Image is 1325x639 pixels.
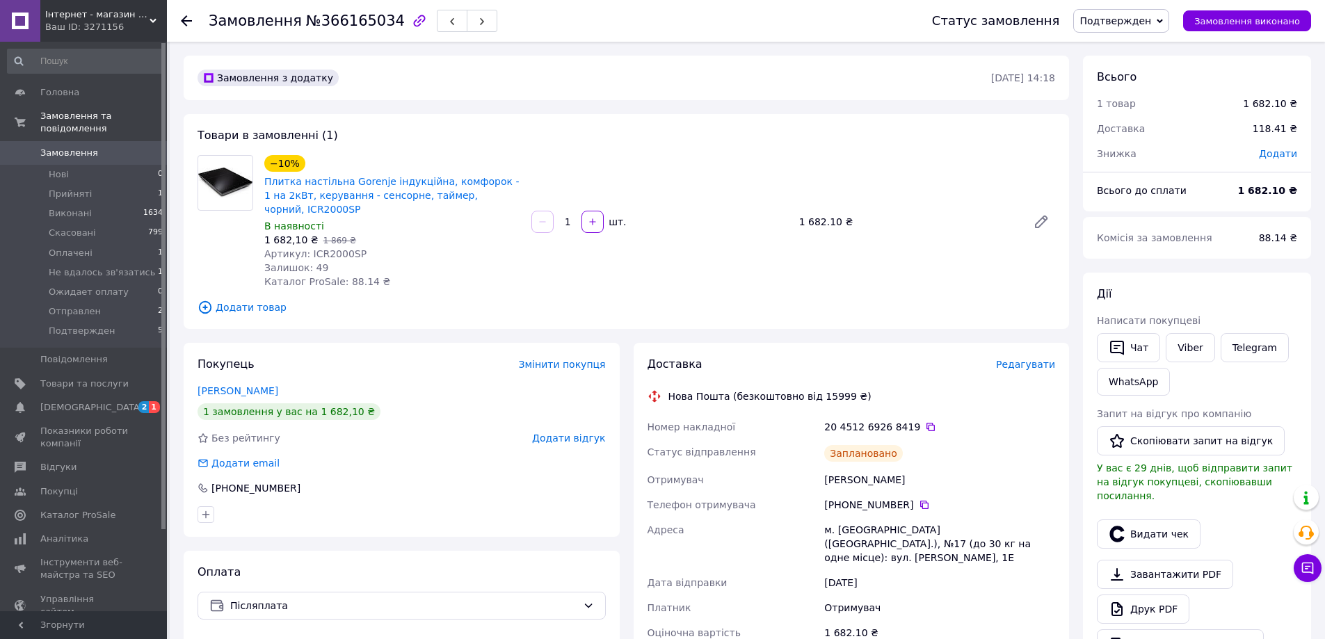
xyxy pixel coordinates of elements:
div: 1 замовлення у вас на 1 682,10 ₴ [198,403,380,420]
span: Повідомлення [40,353,108,366]
span: Телефон отримувача [648,499,756,510]
a: Viber [1166,333,1214,362]
span: Виконані [49,207,92,220]
div: [PHONE_NUMBER] [824,498,1055,512]
span: Запит на відгук про компанію [1097,408,1251,419]
a: [PERSON_NAME] [198,385,278,396]
span: Адреса [648,524,684,535]
span: Всього [1097,70,1137,83]
span: Товари та послуги [40,378,129,390]
span: [DEMOGRAPHIC_DATA] [40,401,143,414]
b: 1 682.10 ₴ [1237,185,1297,196]
button: Скопіювати запит на відгук [1097,426,1285,455]
a: WhatsApp [1097,368,1170,396]
span: Статус відправлення [648,446,756,458]
span: Написати покупцеві [1097,315,1200,326]
span: Доставка [1097,123,1145,134]
span: Післяплата [230,598,577,613]
span: Додати відгук [532,432,605,444]
span: Змінити покупця [519,359,606,370]
span: Замовлення [209,13,302,29]
div: Додати email [196,456,281,470]
span: Оціночна вартість [648,627,741,638]
span: Знижка [1097,148,1137,159]
a: Редагувати [1027,208,1055,236]
span: Прийняті [49,188,92,200]
span: Інтернет - магазин A&B Tech [45,8,150,21]
span: Відгуки [40,461,77,474]
span: Без рейтингу [211,432,280,444]
span: 1 682,10 ₴ [264,234,319,245]
img: Плитка настільна Gorenje індукційна, комфорок - 1 на 2кВт, керування - сенсорне, таймер, чорний, ... [198,168,252,197]
span: 0 [158,168,163,181]
button: Замовлення виконано [1183,10,1311,31]
input: Пошук [7,49,164,74]
div: −10% [264,155,305,172]
span: Скасовані [49,227,96,239]
div: 20 4512 6926 8419 [824,420,1055,434]
span: 1634 [143,207,163,220]
button: Чат [1097,333,1160,362]
span: Інструменти веб-майстра та SEO [40,556,129,581]
div: Заплановано [824,445,903,462]
div: [PHONE_NUMBER] [210,481,302,495]
span: 0 [158,286,163,298]
span: Каталог ProSale [40,509,115,521]
div: Нова Пошта (безкоштовно від 15999 ₴) [665,389,875,403]
span: Не вдалось зв'язатись [49,266,155,279]
div: м. [GEOGRAPHIC_DATA] ([GEOGRAPHIC_DATA].), №17 (до 30 кг на одне місце): вул. [PERSON_NAME], 1Е [821,517,1058,570]
span: Залишок: 49 [264,262,328,273]
span: Покупці [40,485,78,498]
span: Нові [49,168,69,181]
span: Головна [40,86,79,99]
span: Всього до сплати [1097,185,1187,196]
span: Показники роботи компанії [40,425,129,450]
span: Дії [1097,287,1111,300]
span: Замовлення [40,147,98,159]
span: 88.14 ₴ [1259,232,1297,243]
span: Комісія за замовлення [1097,232,1212,243]
div: Ваш ID: 3271156 [45,21,167,33]
button: Видати чек [1097,519,1200,549]
div: 1 682.10 ₴ [1243,97,1297,111]
span: Покупець [198,357,255,371]
span: Каталог ProSale: 88.14 ₴ [264,276,390,287]
div: шт. [605,215,627,229]
span: Отправлен [49,305,101,318]
div: [DATE] [821,570,1058,595]
span: Номер накладної [648,421,736,432]
span: 1 869 ₴ [323,236,356,245]
span: Артикул: ICR2000SP [264,248,367,259]
span: 2 [138,401,150,413]
span: Оплачені [49,247,93,259]
span: Додати [1259,148,1297,159]
span: Оплата [198,565,241,579]
span: Подтвержден [49,325,115,337]
span: В наявності [264,220,324,232]
div: [PERSON_NAME] [821,467,1058,492]
span: 799 [148,227,163,239]
div: 118.41 ₴ [1244,113,1306,144]
a: Плитка настільна Gorenje індукційна, комфорок - 1 на 2кВт, керування - сенсорне, таймер, чорний, ... [264,176,520,215]
span: Замовлення виконано [1194,16,1300,26]
span: 1 [149,401,160,413]
span: Платник [648,602,691,613]
span: Доставка [648,357,702,371]
span: Аналітика [40,533,88,545]
span: У вас є 29 днів, щоб відправити запит на відгук покупцеві, скопіювавши посилання. [1097,462,1292,501]
time: [DATE] 14:18 [991,72,1055,83]
span: Дата відправки [648,577,728,588]
span: Додати товар [198,300,1055,315]
span: Замовлення та повідомлення [40,110,167,135]
span: Подтвержден [1079,15,1151,26]
div: Повернутися назад [181,14,192,28]
div: 1 682.10 ₴ [794,212,1022,232]
div: Статус замовлення [932,14,1060,28]
div: Замовлення з додатку [198,70,339,86]
span: 1 [158,247,163,259]
span: 1 [158,266,163,279]
a: Telegram [1221,333,1289,362]
span: 1 товар [1097,98,1136,109]
a: Друк PDF [1097,594,1189,624]
span: №366165034 [306,13,405,29]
